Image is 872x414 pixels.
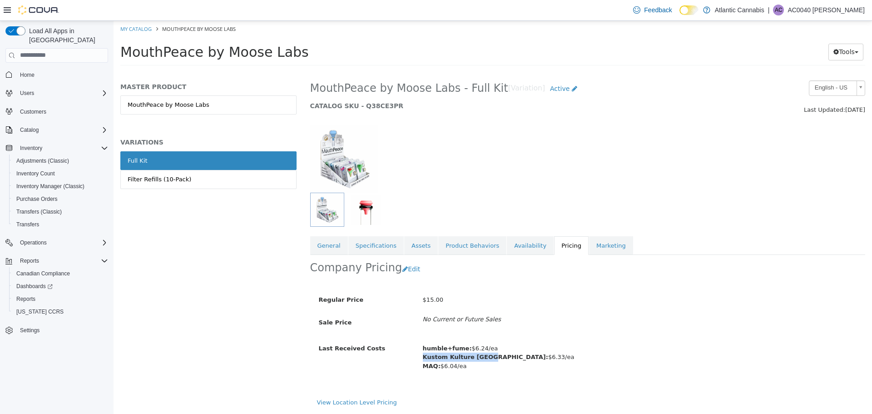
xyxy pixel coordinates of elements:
button: Catalog [16,125,42,135]
a: Inventory Manager (Classic) [13,181,88,192]
span: Users [20,90,34,97]
a: English - US [695,60,752,75]
span: Last Received Costs [205,324,272,331]
b: Kustom Kulture [GEOGRAPHIC_DATA]: [309,333,435,339]
nav: Complex example [5,65,108,361]
span: Inventory Count [16,170,55,177]
span: Washington CCRS [13,306,108,317]
div: AC0040 Collins Brittany [773,5,784,15]
span: Operations [20,239,47,246]
span: Operations [16,237,108,248]
button: Inventory [2,142,112,155]
div: Full Kit [14,135,34,145]
button: Inventory Manager (Classic) [9,180,112,193]
span: AC [775,5,783,15]
span: Active [436,64,456,71]
button: Home [2,68,112,81]
span: Canadian Compliance [16,270,70,277]
span: Last Updated: [690,85,732,92]
button: Adjustments (Classic) [9,155,112,167]
span: Customers [16,106,108,117]
h5: CATALOG SKU - Q38CE3PR [197,81,609,89]
span: Inventory Manager (Classic) [16,183,84,190]
button: Transfers (Classic) [9,205,112,218]
span: Catalog [20,126,39,134]
span: Adjustments (Classic) [13,155,108,166]
a: Purchase Orders [13,194,61,205]
span: Feedback [644,5,672,15]
span: Reports [16,295,35,303]
a: General [197,215,234,234]
p: | [768,5,770,15]
button: Purchase Orders [9,193,112,205]
button: Inventory Count [9,167,112,180]
a: [US_STATE] CCRS [13,306,67,317]
button: Edit [288,240,312,257]
input: Dark Mode [679,5,699,15]
button: Reports [9,293,112,305]
button: Catalog [2,124,112,136]
span: $6.24/ea [309,324,385,331]
a: Assets [291,215,324,234]
button: Users [2,87,112,100]
a: Specifications [235,215,290,234]
span: Customers [20,108,46,115]
span: Users [16,88,108,99]
span: Home [16,69,108,80]
button: Canadian Compliance [9,267,112,280]
a: Availability [393,215,440,234]
small: [Variation] [395,64,431,71]
button: Reports [16,255,43,266]
span: Dashboards [16,283,53,290]
span: Sale Price [205,298,238,305]
span: Settings [20,327,40,334]
span: Settings [16,324,108,336]
button: Settings [2,324,112,337]
i: No Current or Future Sales [309,295,387,302]
img: 150 [197,104,265,172]
img: Cova [18,5,59,15]
span: $15.00 [309,275,330,282]
button: Transfers [9,218,112,231]
span: Reports [16,255,108,266]
a: Customers [16,106,50,117]
h5: VARIATIONS [7,117,183,125]
button: [US_STATE] CCRS [9,305,112,318]
p: Atlantic Cannabis [715,5,764,15]
a: Transfers [13,219,43,230]
a: MouthPeace by Moose Labs [7,75,183,94]
a: Dashboards [13,281,56,292]
span: Catalog [16,125,108,135]
button: Customers [2,105,112,118]
span: MouthPeace by Moose Labs [49,5,122,11]
span: Transfers [13,219,108,230]
a: Product Behaviors [325,215,393,234]
h2: Company Pricing [197,240,289,254]
a: Settings [16,325,43,336]
span: Reports [20,257,39,264]
a: Reports [13,294,39,304]
span: Transfers (Classic) [16,208,62,215]
span: [US_STATE] CCRS [16,308,64,315]
a: Transfers (Classic) [13,206,65,217]
b: humble+fume: [309,324,358,331]
button: Operations [16,237,50,248]
h5: MASTER PRODUCT [7,62,183,70]
a: Canadian Compliance [13,268,74,279]
span: Canadian Compliance [13,268,108,279]
span: Inventory Manager (Classic) [13,181,108,192]
span: Transfers (Classic) [13,206,108,217]
span: Reports [13,294,108,304]
a: Home [16,70,38,80]
button: Users [16,88,38,99]
span: Regular Price [205,275,250,282]
span: $6.33/ea [309,333,461,339]
a: Feedback [629,1,675,19]
a: Inventory Count [13,168,59,179]
a: View Location Level Pricing [203,378,283,385]
a: Pricing [441,215,475,234]
span: Home [20,71,35,79]
span: Inventory Count [13,168,108,179]
span: Transfers [16,221,39,228]
a: Marketing [476,215,520,234]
